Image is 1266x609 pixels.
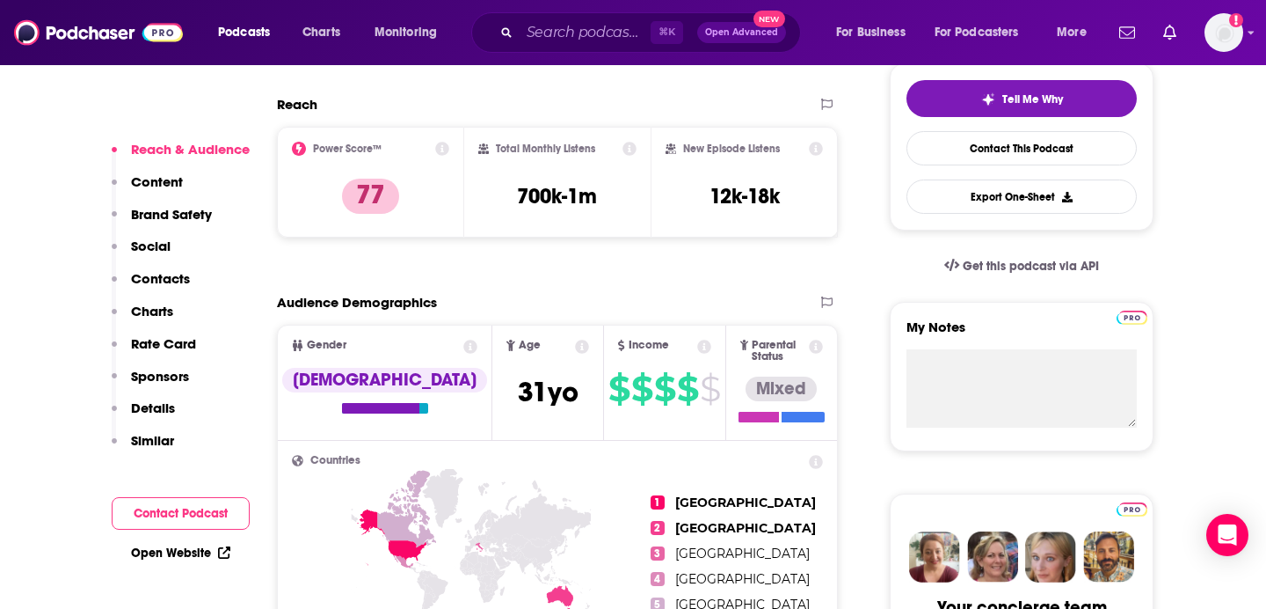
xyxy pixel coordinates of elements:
[1156,18,1183,48] a: Show notifications dropdown
[1057,20,1087,45] span: More
[752,340,805,363] span: Parental Status
[342,179,399,214] p: 77
[629,340,669,351] span: Income
[131,400,175,416] p: Details
[1002,92,1063,106] span: Tell Me Why
[277,96,317,113] h2: Reach
[608,375,629,403] span: $
[677,375,698,403] span: $
[112,173,183,206] button: Content
[1206,514,1248,556] div: Open Intercom Messenger
[1044,18,1109,47] button: open menu
[313,143,382,155] h2: Power Score™
[206,18,293,47] button: open menu
[700,375,720,403] span: $
[282,368,487,393] div: [DEMOGRAPHIC_DATA]
[375,20,437,45] span: Monitoring
[709,183,780,209] h3: 12k-18k
[291,18,351,47] a: Charts
[1083,532,1134,583] img: Jon Profile
[967,532,1018,583] img: Barbara Profile
[112,238,171,270] button: Social
[1117,500,1147,517] a: Pro website
[496,143,595,155] h2: Total Monthly Listens
[963,259,1099,274] span: Get this podcast via API
[906,80,1137,117] button: tell me why sparkleTell Me Why
[112,141,250,173] button: Reach & Audience
[753,11,785,27] span: New
[518,375,578,409] span: 31 yo
[1204,13,1243,52] span: Logged in as sashagoldin
[519,340,541,351] span: Age
[112,303,173,335] button: Charts
[112,335,196,368] button: Rate Card
[1204,13,1243,52] img: User Profile
[651,572,665,586] span: 4
[520,18,651,47] input: Search podcasts, credits, & more...
[112,368,189,400] button: Sponsors
[112,432,174,465] button: Similar
[697,22,786,43] button: Open AdvancedNew
[277,294,437,311] h2: Audience Demographics
[1117,308,1147,325] a: Pro website
[488,12,818,53] div: Search podcasts, credits, & more...
[131,141,250,158] p: Reach & Audience
[302,20,340,45] span: Charts
[218,20,270,45] span: Podcasts
[981,92,995,106] img: tell me why sparkle
[131,238,171,254] p: Social
[112,497,250,530] button: Contact Podcast
[1025,532,1076,583] img: Jules Profile
[651,21,683,44] span: ⌘ K
[14,16,183,49] img: Podchaser - Follow, Share and Rate Podcasts
[310,455,360,466] span: Countries
[131,432,174,449] p: Similar
[705,28,778,37] span: Open Advanced
[131,270,190,287] p: Contacts
[362,18,460,47] button: open menu
[654,375,675,403] span: $
[1117,311,1147,325] img: Podchaser Pro
[836,20,906,45] span: For Business
[935,20,1019,45] span: For Podcasters
[1204,13,1243,52] button: Show profile menu
[746,377,817,401] div: Mixed
[930,245,1113,288] a: Get this podcast via API
[517,183,597,209] h3: 700k-1m
[683,143,780,155] h2: New Episode Listens
[1117,503,1147,517] img: Podchaser Pro
[923,18,1044,47] button: open menu
[675,495,816,510] span: [GEOGRAPHIC_DATA]
[651,547,665,561] span: 3
[909,532,960,583] img: Sydney Profile
[631,375,652,403] span: $
[824,18,928,47] button: open menu
[675,546,810,561] span: [GEOGRAPHIC_DATA]
[112,206,212,238] button: Brand Safety
[131,173,183,190] p: Content
[131,206,212,223] p: Brand Safety
[1229,13,1243,27] svg: Add a profile image
[906,319,1137,349] label: My Notes
[675,571,810,587] span: [GEOGRAPHIC_DATA]
[651,521,665,535] span: 2
[112,400,175,432] button: Details
[906,180,1137,214] button: Export One-Sheet
[675,520,816,536] span: [GEOGRAPHIC_DATA]
[1112,18,1142,48] a: Show notifications dropdown
[651,495,665,510] span: 1
[112,270,190,303] button: Contacts
[307,340,346,351] span: Gender
[131,335,196,352] p: Rate Card
[131,368,189,385] p: Sponsors
[906,131,1137,165] a: Contact This Podcast
[131,546,230,561] a: Open Website
[131,303,173,319] p: Charts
